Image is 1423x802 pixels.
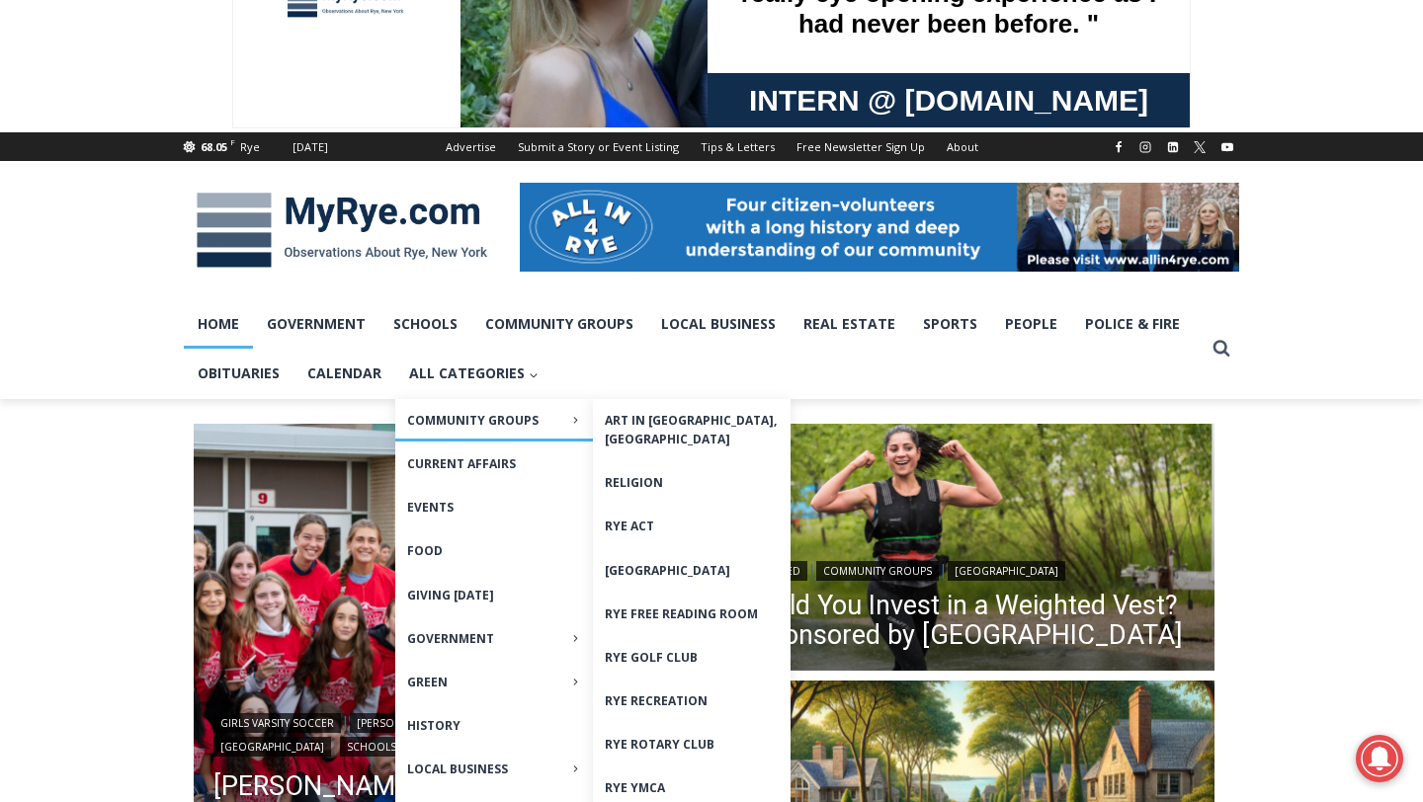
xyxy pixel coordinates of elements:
[499,1,934,192] div: "[PERSON_NAME] and I covered the [DATE] Parade, which was a really eye opening experience as I ha...
[593,593,791,635] a: Rye Free Reading Room
[936,132,989,161] a: About
[1188,135,1212,159] a: X
[909,299,991,349] a: Sports
[395,617,593,660] button: Child menu of Government
[293,138,328,156] div: [DATE]
[690,132,786,161] a: Tips & Letters
[790,299,909,349] a: Real Estate
[201,139,227,154] span: 68.05
[1215,135,1239,159] a: YouTube
[395,574,593,616] a: Giving [DATE]
[395,442,593,485] a: Current Affairs
[710,424,1215,677] a: Read More Should You Invest in a Weighted Vest? – Sponsored by White Plains Hospital
[435,132,989,161] nav: Secondary Navigation
[230,136,235,147] span: F
[435,132,507,161] a: Advertise
[213,709,680,757] div: | | | | |
[184,299,1204,399] nav: Primary Navigation
[520,183,1239,272] img: All in for Rye
[517,197,916,241] span: Intern @ [DOMAIN_NAME]
[1161,135,1185,159] a: Linkedin
[6,203,194,279] span: Open Tues. - Sun. [PHONE_NUMBER]
[395,349,552,398] button: Child menu of All Categories
[213,737,331,757] a: [GEOGRAPHIC_DATA]
[213,713,341,733] a: Girls Varsity Soccer
[475,192,958,246] a: Intern @ [DOMAIN_NAME]
[991,299,1071,349] a: People
[647,299,790,349] a: Local Business
[1,199,199,246] a: Open Tues. - Sun. [PHONE_NUMBER]
[593,461,791,504] a: Religion
[507,132,690,161] a: Submit a Story or Event Listing
[184,299,253,349] a: Home
[593,636,791,679] a: Rye Golf Club
[395,661,593,703] button: Child menu of Green
[293,349,395,398] a: Calendar
[379,299,471,349] a: Schools
[395,399,593,441] button: Child menu of Community Groups
[593,549,791,592] a: [GEOGRAPHIC_DATA]
[184,179,500,281] img: MyRye.com
[816,561,939,581] a: Community Groups
[729,591,1196,650] a: Should You Invest in a Weighted Vest? – Sponsored by [GEOGRAPHIC_DATA]
[471,299,647,349] a: Community Groups
[593,680,791,722] a: Rye Recreation
[240,138,260,156] div: Rye
[786,132,936,161] a: Free Newsletter Sign Up
[253,299,379,349] a: Government
[593,723,791,765] a: Rye Rotary Club
[395,748,593,790] button: Child menu of Local Business
[593,505,791,547] a: Rye ACT
[1107,135,1130,159] a: Facebook
[340,737,403,757] a: Schools
[395,486,593,528] a: Events
[593,399,791,460] a: Art in [GEOGRAPHIC_DATA], [GEOGRAPHIC_DATA]
[1204,331,1239,366] button: View Search Form
[710,424,1215,677] img: (PHOTO: Runner with a weighted vest. Contributed.)
[1071,299,1194,349] a: Police & Fire
[1133,135,1157,159] a: Instagram
[729,557,1196,581] div: | |
[350,713,549,733] a: [PERSON_NAME][GEOGRAPHIC_DATA]
[395,529,593,572] a: Food
[204,123,291,236] div: "the precise, almost orchestrated movements of cutting and assembling sushi and [PERSON_NAME] mak...
[184,349,293,398] a: Obituaries
[948,561,1065,581] a: [GEOGRAPHIC_DATA]
[395,704,593,747] a: History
